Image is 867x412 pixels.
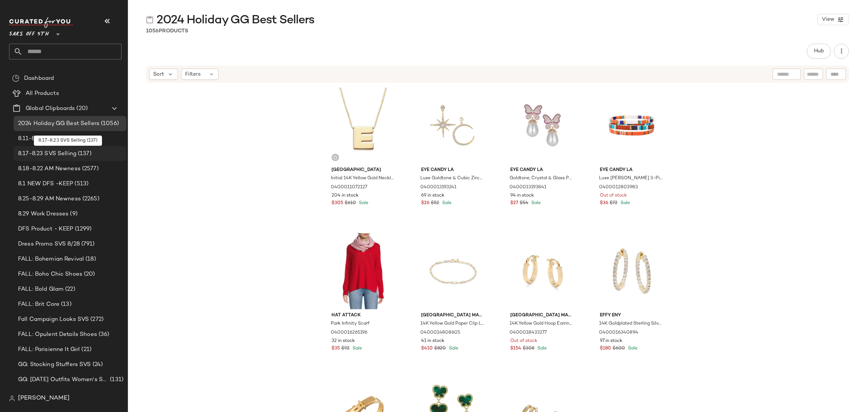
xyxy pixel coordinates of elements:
[18,300,59,309] span: FALL: Brit Core
[520,200,528,207] span: $54
[610,200,618,207] span: $72
[99,119,119,128] span: (1056)
[600,345,611,352] span: $180
[510,192,534,199] span: 94 in stock
[599,175,663,182] span: Luxe [PERSON_NAME] 3-Piece Goldtone & Enamel Stretch Bracelet Set
[600,312,663,319] span: Effy ENY
[594,233,669,309] img: 0400016340894
[447,346,458,351] span: Sale
[64,285,75,294] span: (22)
[75,104,88,113] span: (20)
[523,345,534,352] span: $308
[18,165,81,173] span: 8.18-8.22 AM Newness
[351,346,362,351] span: Sale
[332,200,343,207] span: $305
[332,312,395,319] span: Hat Attack
[91,360,103,369] span: (24)
[331,330,367,336] span: 0400016265196
[18,255,84,264] span: FALL: Bohemian Revival
[75,134,90,143] span: (161)
[341,345,350,352] span: $92
[18,375,108,384] span: GG: [DATE] Outfits Women's SVS
[807,44,831,59] button: Hub
[9,395,15,401] img: svg%3e
[59,300,71,309] span: (13)
[18,330,97,339] span: FALL: Opulent Details Shoes
[415,233,491,309] img: 0400014808605
[80,345,91,354] span: (21)
[510,338,537,345] span: Out of stock
[331,175,394,182] span: Initial 14K Yellow Gold Necklace
[510,330,547,336] span: 0400018433277
[18,119,99,128] span: 2024 Holiday GG Best Sellers
[421,338,444,345] span: 41 in stock
[26,104,75,113] span: Global Clipboards
[84,255,96,264] span: (18)
[9,17,73,28] img: cfy_white_logo.C9jOOHJF.svg
[510,184,546,191] span: 0400013193841
[97,330,110,339] span: (36)
[510,167,574,174] span: Eye Candy LA
[18,150,76,158] span: 8.17-8.23 SVS Selling
[817,14,849,25] button: View
[357,201,368,206] span: Sale
[18,285,64,294] span: FALL: Bold Glam
[82,270,95,279] span: (20)
[18,345,80,354] span: FALL: Parisienne It Girl
[12,75,20,82] img: svg%3e
[18,315,89,324] span: Fall Campaign Looks SVS
[594,88,669,164] img: 0400012803983
[146,27,188,35] div: Products
[536,346,547,351] span: Sale
[619,201,630,206] span: Sale
[18,394,70,403] span: [PERSON_NAME]
[420,320,484,327] span: 14K Yellow Gold Paper Clip Link Bracelet
[18,240,80,249] span: Dress Promo SVS 8/28
[421,192,444,199] span: 69 in stock
[81,195,99,203] span: (2265)
[421,200,429,207] span: $26
[18,210,68,218] span: 8.29 Work Dresses
[332,167,395,174] span: [GEOGRAPHIC_DATA]
[627,346,637,351] span: Sale
[814,48,824,54] span: Hub
[26,89,59,98] span: All Products
[415,88,491,164] img: 0400013193241
[80,240,95,249] span: (791)
[18,195,81,203] span: 8.25-8.29 AM Newness
[18,391,84,399] span: Gifts by Price: Luxe SVS
[332,338,355,345] span: 32 in stock
[345,200,356,207] span: $610
[441,201,452,206] span: Sale
[431,200,439,207] span: $52
[510,175,573,182] span: Goldtone, Crystal & Glass Pearl Drop Earrings
[821,17,834,23] span: View
[326,233,401,309] img: 0400016265196_PINK
[68,210,77,218] span: (9)
[510,320,573,327] span: 14K Yellow Gold Hoop Earrings
[153,70,164,78] span: Sort
[434,345,446,352] span: $820
[600,192,627,199] span: Out of stock
[600,200,608,207] span: $36
[9,26,49,39] span: Saks OFF 5TH
[510,312,574,319] span: [GEOGRAPHIC_DATA] Made in [GEOGRAPHIC_DATA]
[81,165,99,173] span: (2577)
[504,233,580,309] img: 0400018433277
[599,184,638,191] span: 0400012803983
[504,88,580,164] img: 0400013193841
[421,345,433,352] span: $410
[420,175,484,182] span: Luxe Goldtone & Cubic Zirconia Mismatch Drop Earrings
[333,155,338,160] img: svg%3e
[146,16,154,23] img: svg%3e
[89,315,103,324] span: (272)
[600,167,663,174] span: Eye Candy LA
[420,184,456,191] span: 0400013193241
[600,338,622,345] span: 97 in stock
[185,70,201,78] span: Filters
[420,330,460,336] span: 0400014808605
[332,345,340,352] span: $35
[108,375,123,384] span: (131)
[76,150,91,158] span: (137)
[24,74,54,83] span: Dashboard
